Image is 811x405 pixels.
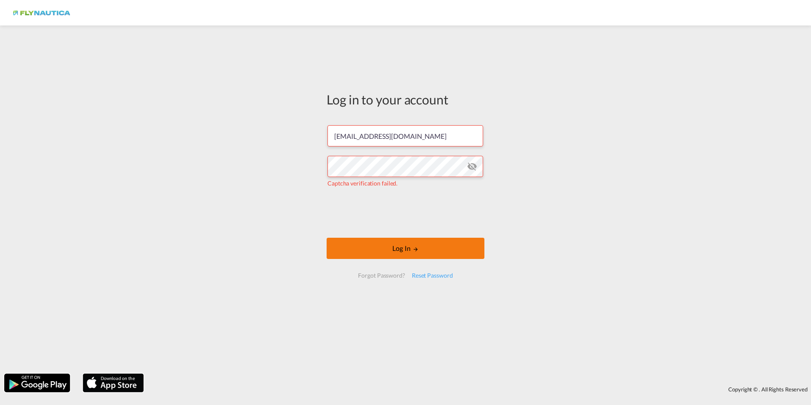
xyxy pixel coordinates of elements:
[327,125,483,146] input: Enter email/phone number
[327,238,484,259] button: LOGIN
[13,3,70,22] img: dbeec6a0202a11f0ab01a7e422f9ff92.png
[408,268,456,283] div: Reset Password
[327,180,397,187] span: Captcha verification failed.
[355,268,408,283] div: Forgot Password?
[327,90,484,108] div: Log in to your account
[341,196,470,229] iframe: reCAPTCHA
[467,161,477,172] md-icon: icon-eye-off
[148,382,811,397] div: Copyright © . All Rights Reserved
[82,373,145,393] img: apple.png
[3,373,71,393] img: google.png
